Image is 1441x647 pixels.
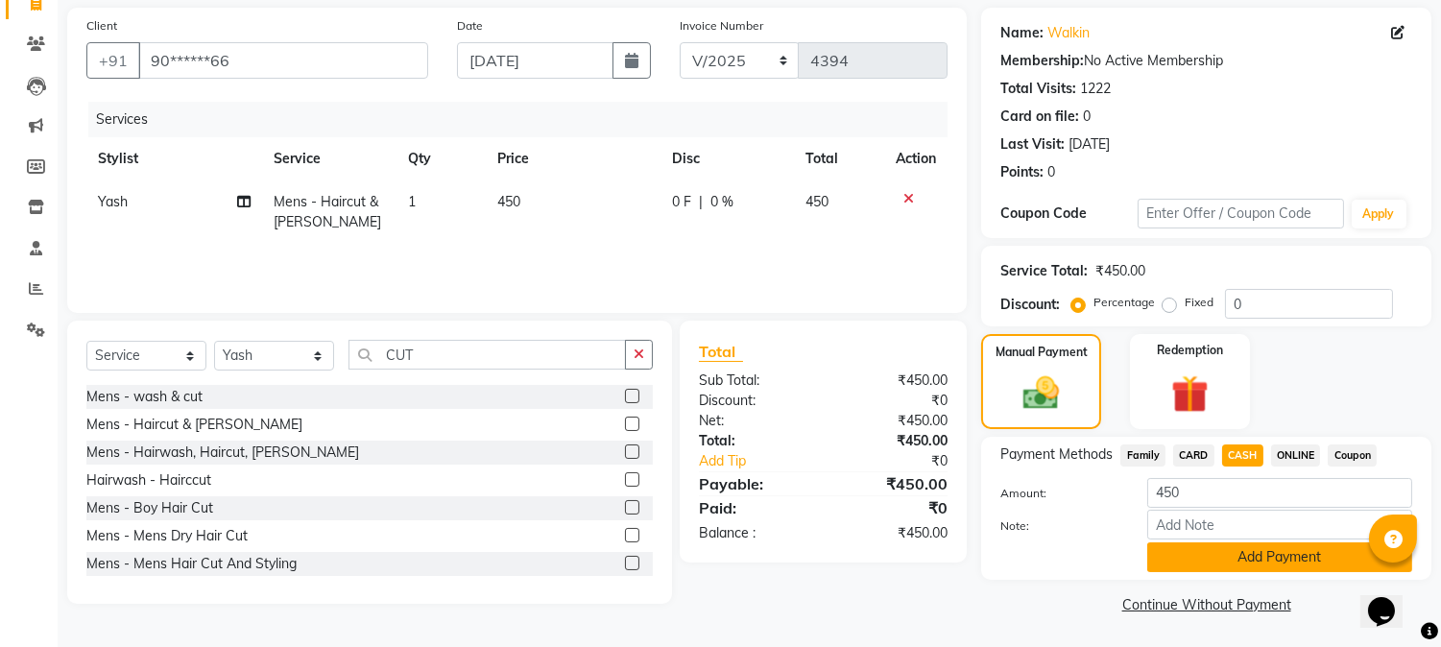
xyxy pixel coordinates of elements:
span: 0 % [710,192,733,212]
span: | [699,192,703,212]
div: No Active Membership [1000,51,1412,71]
div: Hairwash - Hairccut [86,470,211,491]
span: 1 [408,193,416,210]
div: ₹0 [847,451,963,471]
th: Price [486,137,660,180]
input: Amount [1147,478,1412,508]
div: Payable: [684,472,824,495]
input: Enter Offer / Coupon Code [1138,199,1343,228]
div: Net: [684,411,824,431]
th: Disc [660,137,794,180]
div: Mens - wash & cut [86,387,203,407]
label: Redemption [1157,342,1223,359]
div: Mens - Mens Dry Hair Cut [86,526,248,546]
span: Mens - Haircut & [PERSON_NAME] [274,193,381,230]
label: Client [86,17,117,35]
th: Stylist [86,137,262,180]
div: ₹0 [824,496,963,519]
a: Add Tip [684,451,847,471]
div: Points: [1000,162,1044,182]
img: _cash.svg [1012,372,1069,414]
div: Sub Total: [684,371,824,391]
span: Payment Methods [1000,444,1113,465]
div: Name: [1000,23,1044,43]
div: Mens - Haircut & [PERSON_NAME] [86,415,302,435]
label: Note: [986,517,1133,535]
span: 0 F [672,192,691,212]
label: Fixed [1185,294,1213,311]
div: Discount: [684,391,824,411]
span: Coupon [1328,444,1377,467]
span: Family [1120,444,1165,467]
div: ₹450.00 [1095,261,1145,281]
div: ₹450.00 [824,472,963,495]
div: ₹450.00 [824,523,963,543]
div: 1222 [1080,79,1111,99]
span: 450 [497,193,520,210]
label: Percentage [1093,294,1155,311]
input: Search or Scan [348,340,626,370]
iframe: chat widget [1360,570,1422,628]
div: Total: [684,431,824,451]
th: Service [262,137,396,180]
div: Card on file: [1000,107,1079,127]
label: Invoice Number [680,17,763,35]
span: 450 [805,193,829,210]
div: Mens - Mens Hair Cut And Styling [86,554,297,574]
label: Amount: [986,485,1133,502]
button: +91 [86,42,140,79]
div: Discount: [1000,295,1060,315]
div: ₹0 [824,391,963,411]
div: Membership: [1000,51,1084,71]
div: Services [88,102,962,137]
div: Mens - Hairwash, Haircut, [PERSON_NAME] [86,443,359,463]
th: Action [884,137,948,180]
span: ONLINE [1271,444,1321,467]
div: Total Visits: [1000,79,1076,99]
label: Date [457,17,483,35]
span: Yash [98,193,128,210]
input: Search by Name/Mobile/Email/Code [138,42,428,79]
th: Total [794,137,885,180]
div: Balance : [684,523,824,543]
div: ₹450.00 [824,431,963,451]
input: Add Note [1147,510,1412,539]
div: Service Total: [1000,261,1088,281]
label: Manual Payment [996,344,1088,361]
div: Mens - Boy Hair Cut [86,498,213,518]
div: ₹450.00 [824,371,963,391]
th: Qty [396,137,486,180]
a: Walkin [1047,23,1090,43]
button: Add Payment [1147,542,1412,572]
img: _gift.svg [1160,371,1220,418]
div: Paid: [684,496,824,519]
div: 0 [1047,162,1055,182]
button: Apply [1352,200,1406,228]
a: Continue Without Payment [985,595,1428,615]
span: CASH [1222,444,1263,467]
div: 0 [1083,107,1091,127]
div: [DATE] [1069,134,1110,155]
div: Coupon Code [1000,204,1138,224]
span: CARD [1173,444,1214,467]
div: ₹450.00 [824,411,963,431]
span: Total [699,342,743,362]
div: Last Visit: [1000,134,1065,155]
